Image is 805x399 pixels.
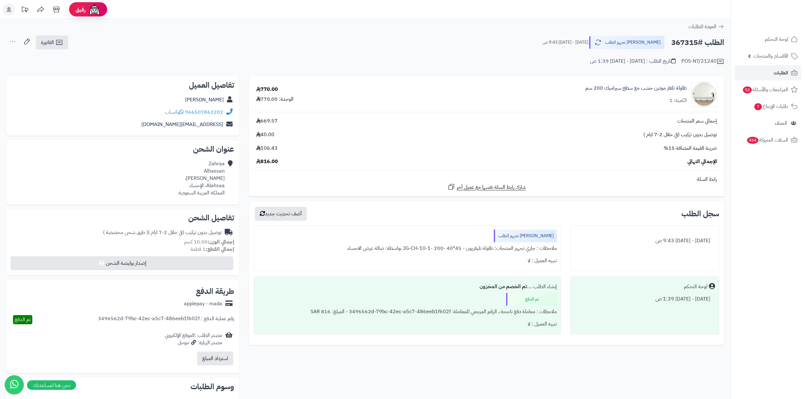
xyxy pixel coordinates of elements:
[448,183,526,191] a: شارك رابط السلة نفسها مع عميل آخر
[506,293,557,306] div: تم الدفع
[10,256,233,270] button: إصدار بوليصة الشحن
[735,116,801,131] a: العملاء
[258,281,557,293] div: إنشاء الطلب ....
[184,238,234,246] small: 10.00 كجم
[574,293,715,305] div: [DATE] - [DATE] 1:39 ص
[256,145,278,152] span: 106.43
[88,3,101,16] img: ai-face.png
[206,245,234,253] strong: إجمالي القطع:
[688,23,724,30] a: العودة للطلبات
[742,85,788,94] span: المراجعات والأسئلة
[681,210,719,218] h3: سجل الطلب
[165,108,184,116] a: واتساب
[258,306,557,318] div: ملاحظات : معاملة دفع ناجحة ، الرقم المرجعي للمعاملة: 3496562d-79bc-42ec-a5c7-486eeb1f602f - المبل...
[684,283,707,290] div: لوحة التحكم
[256,131,274,138] span: 40.00
[590,58,676,65] div: تاريخ الطلب : [DATE] - [DATE] 1:39 ص
[141,121,223,128] a: [EMAIL_ADDRESS][DOMAIN_NAME]
[256,96,293,103] div: الوحدة: 770.00
[743,86,752,93] span: 52
[494,230,557,242] div: [PERSON_NAME] تجهيز الطلب
[17,3,33,17] a: تحديثات المنصة
[196,288,234,295] h2: طريقة الدفع
[11,81,234,89] h2: تفاصيل العميل
[669,97,687,104] div: الكمية: 1
[542,39,588,46] small: [DATE] - [DATE] 9:43 ص
[165,339,222,346] div: مصدر الزيارة: جوجل
[775,119,787,128] span: العملاء
[11,145,234,153] h2: عنوان الشحن
[197,351,233,365] button: استرداد المبلغ
[664,145,717,152] span: ضريبة القيمة المضافة 15%
[251,176,722,183] div: رابط السلة
[774,68,788,77] span: الطلبات
[165,332,222,346] div: مصدر الطلب :الموقع الإلكتروني
[671,36,724,49] h2: الطلب #367315
[256,117,278,125] span: 669.57
[687,158,717,165] span: الإجمالي النهائي
[735,99,801,114] a: طلبات الإرجاع7
[190,245,234,253] small: 1 قطعة
[11,214,234,222] h2: تفاصيل الشحن
[15,316,31,323] span: تم الدفع
[735,132,801,148] a: السلات المتروكة464
[457,184,526,191] span: شارك رابط السلة نفسها مع عميل آخر
[480,283,527,290] b: تم الخصم من المخزون
[585,85,687,92] a: طاولة تلفاز مودرن خشب مع سطح سيراميك 200 سم
[41,39,54,46] span: الفاتورة
[754,102,788,111] span: طلبات الإرجاع
[735,82,801,97] a: المراجعات والأسئلة52
[103,229,222,236] div: توصيل بدون تركيب (في خلال 2-7 ايام )
[98,315,234,324] div: رقم عملية الدفع : 3496562d-79bc-42ec-a5c7-486eeb1f602f
[692,82,717,107] img: 1753512298-1-90x90.jpg
[256,86,278,93] div: 770.00
[178,160,225,196] div: Zahraa Alhassan [PERSON_NAME]، Alahsaa، الإحساء المملكة العربية السعودية
[258,242,557,255] div: ملاحظات : جاري تجهيز المنتجات: طاولة تليفزيون - 45*40 -200 -JG-CH-10-1 بواسطة: صالة عرض الاحساء
[735,65,801,80] a: الطلبات
[75,6,86,13] span: رفيق
[754,103,762,110] span: 7
[765,35,788,44] span: لوحة التحكم
[735,32,801,47] a: لوحة التحكم
[677,117,717,125] span: إجمالي سعر المنتجات
[746,136,788,144] span: السلات المتروكة
[185,108,223,116] a: 966507863202
[643,131,717,138] span: توصيل بدون تركيب (في خلال 2-7 ايام )
[208,238,234,246] strong: إجمالي الوزن:
[185,96,224,104] a: [PERSON_NAME]
[256,158,278,165] span: 816.00
[589,36,665,49] button: [PERSON_NAME] تجهيز الطلب
[258,318,557,330] div: تنبيه العميل : لا
[36,35,68,49] a: الفاتورة
[574,235,715,247] div: [DATE] - [DATE] 9:43 ص
[258,255,557,267] div: تنبيه العميل : لا
[688,23,716,30] span: العودة للطلبات
[11,383,234,390] h2: وسوم الطلبات
[747,137,758,144] span: 464
[681,58,724,65] div: POS-NT/21240
[184,300,222,307] div: applepay - mada
[255,207,307,221] button: أضف تحديث جديد
[753,52,788,60] span: الأقسام والمنتجات
[103,229,148,236] span: ( طرق شحن مخصصة )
